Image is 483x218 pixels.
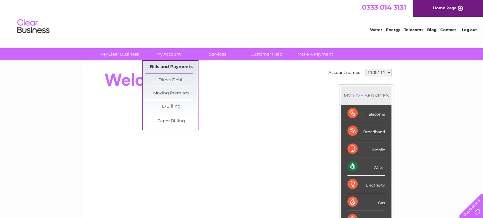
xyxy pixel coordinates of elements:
div: Water [347,158,385,176]
img: logo.png [17,17,50,36]
div: LIVE [351,92,365,99]
a: 0333 014 3131 [362,3,406,11]
a: Moving Premises [145,87,198,100]
div: Gas [347,193,385,211]
a: Paper Billing [145,115,198,128]
a: Blog [427,27,436,32]
div: Electricity [347,176,385,193]
a: My Clear Business [93,48,146,60]
a: Make A Payment [289,48,342,60]
a: Energy [386,27,400,32]
a: My Account [142,48,195,60]
a: Log out [462,27,477,32]
div: MY SERVICES [341,86,391,105]
div: Clear Business is a trading name of Verastar Limited (registered in [GEOGRAPHIC_DATA] No. 3667643... [90,4,394,31]
a: E-Billing [145,100,198,113]
div: Mobile [347,140,385,158]
a: Direct Debit [145,74,198,87]
a: Contact [440,27,456,32]
a: Water [370,27,382,32]
a: Telecoms [404,27,423,32]
a: Bills and Payments [145,61,198,74]
div: Telecoms [347,105,385,122]
td: Account number [327,67,364,78]
div: Broadband [347,122,385,140]
a: Customer Help [240,48,293,60]
a: Services [191,48,244,60]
